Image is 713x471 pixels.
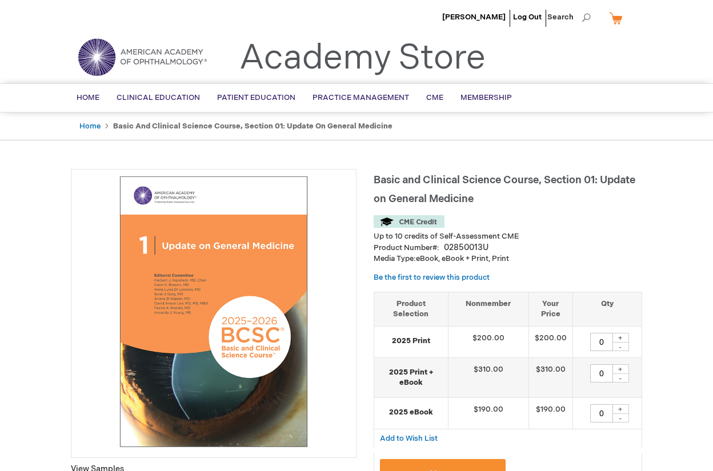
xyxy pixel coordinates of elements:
[513,13,542,22] a: Log Out
[444,242,488,253] div: 02850013U
[77,93,99,102] span: Home
[217,93,295,102] span: Patient Education
[380,367,442,388] strong: 2025 Print + eBook
[313,93,409,102] span: Practice Management
[374,253,642,264] p: eBook, eBook + Print, Print
[380,434,438,443] span: Add to Wish List
[239,38,486,79] a: Academy Store
[448,292,528,326] th: Nonmember
[113,122,392,131] strong: Basic and Clinical Science Course, Section 01: Update on General Medicine
[374,215,444,228] img: CME Credit
[612,364,629,374] div: +
[374,231,642,242] li: Up to 10 credits of Self-Assessment CME
[612,333,629,343] div: +
[374,243,439,252] strong: Product Number
[612,404,629,414] div: +
[612,342,629,351] div: -
[612,373,629,383] div: -
[590,364,613,383] input: Qty
[590,333,613,351] input: Qty
[528,292,572,326] th: Your Price
[572,292,642,326] th: Qty
[374,254,416,263] strong: Media Type:
[448,397,528,429] td: $190.00
[448,326,528,357] td: $200.00
[528,397,572,429] td: $190.00
[117,93,200,102] span: Clinical Education
[426,93,443,102] span: CME
[612,413,629,422] div: -
[380,336,442,347] strong: 2025 Print
[460,93,512,102] span: Membership
[547,6,591,29] span: Search
[442,13,506,22] a: [PERSON_NAME]
[77,175,350,448] img: Basic and Clinical Science Course, Section 01: Update on General Medicine
[380,433,438,443] a: Add to Wish List
[448,357,528,397] td: $310.00
[374,174,635,205] span: Basic and Clinical Science Course, Section 01: Update on General Medicine
[590,404,613,422] input: Qty
[79,122,101,131] a: Home
[374,273,490,282] a: Be the first to review this product
[528,326,572,357] td: $200.00
[380,407,442,418] strong: 2025 eBook
[528,357,572,397] td: $310.00
[374,292,448,326] th: Product Selection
